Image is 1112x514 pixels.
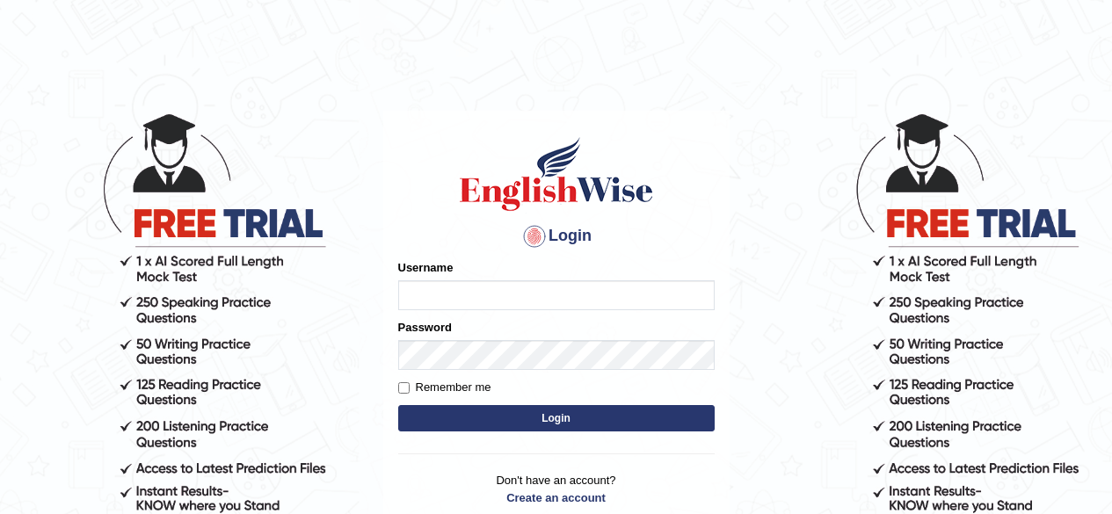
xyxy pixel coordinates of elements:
[456,134,657,214] img: Logo of English Wise sign in for intelligent practice with AI
[398,319,452,336] label: Password
[398,222,715,250] h4: Login
[398,405,715,431] button: Login
[398,382,410,394] input: Remember me
[398,379,491,396] label: Remember me
[398,259,454,276] label: Username
[398,489,715,506] a: Create an account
